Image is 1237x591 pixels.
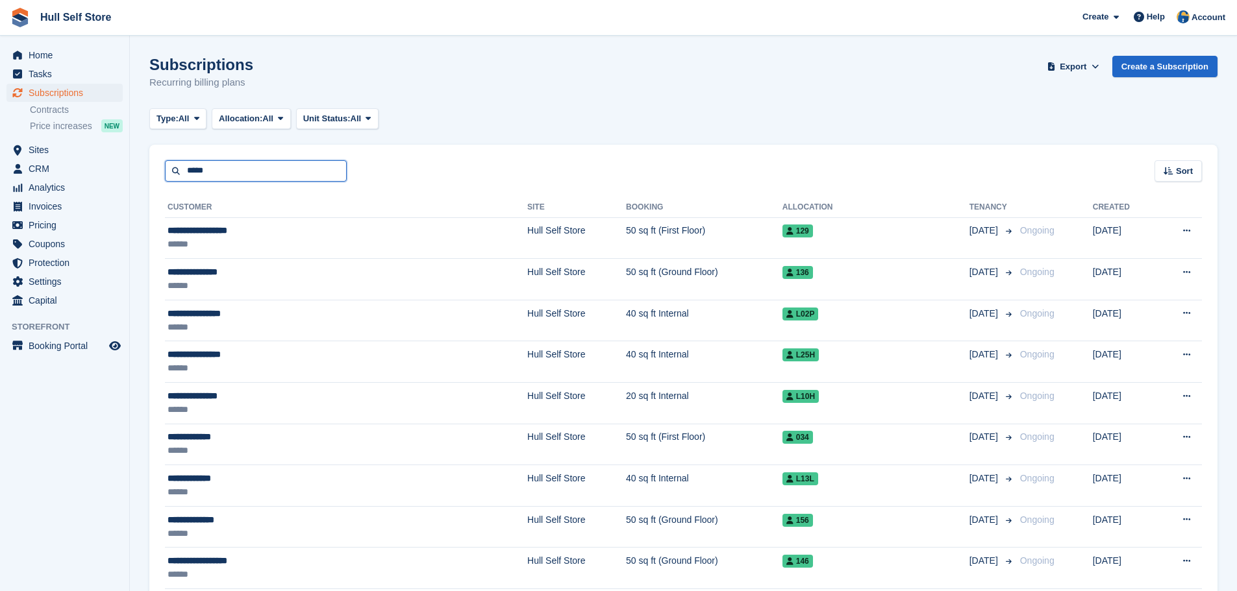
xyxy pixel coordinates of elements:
[1147,10,1165,23] span: Help
[782,224,813,237] span: 129
[6,337,123,355] a: menu
[1093,217,1156,259] td: [DATE]
[156,112,179,125] span: Type:
[29,160,106,178] span: CRM
[969,472,1001,485] span: [DATE]
[107,338,123,354] a: Preview store
[6,141,123,159] a: menu
[626,548,782,589] td: 50 sq ft (Ground Floor)
[6,65,123,83] a: menu
[1045,56,1102,77] button: Export
[1020,391,1055,401] span: Ongoing
[165,197,527,218] th: Customer
[782,308,819,320] span: L02P
[30,120,92,132] span: Price increases
[527,424,626,465] td: Hull Self Store
[29,235,106,253] span: Coupons
[1020,555,1055,566] span: Ongoing
[626,506,782,548] td: 50 sq ft (Ground Floor)
[6,84,123,102] a: menu
[1020,431,1055,442] span: Ongoing
[782,555,813,568] span: 146
[1093,300,1156,341] td: [DATE]
[149,108,206,130] button: Type: All
[296,108,379,130] button: Unit Status: All
[782,348,819,361] span: L25H
[1112,56,1218,77] a: Create a Subscription
[1093,424,1156,465] td: [DATE]
[149,56,253,73] h1: Subscriptions
[29,337,106,355] span: Booking Portal
[527,259,626,300] td: Hull Self Store
[527,506,626,548] td: Hull Self Store
[969,197,1015,218] th: Tenancy
[969,307,1001,320] span: [DATE]
[626,341,782,383] td: 40 sq ft Internal
[626,383,782,424] td: 20 sq ft Internal
[1093,506,1156,548] td: [DATE]
[626,217,782,259] td: 50 sq ft (First Floor)
[29,46,106,64] span: Home
[6,160,123,178] a: menu
[969,265,1001,279] span: [DATE]
[527,548,626,589] td: Hull Self Store
[1093,259,1156,300] td: [DATE]
[29,84,106,102] span: Subscriptions
[219,112,262,125] span: Allocation:
[35,6,116,28] a: Hull Self Store
[969,224,1001,237] span: [DATE]
[6,235,123,253] a: menu
[29,216,106,234] span: Pricing
[30,104,123,116] a: Contracts
[1020,349,1055,359] span: Ongoing
[1176,165,1193,178] span: Sort
[527,217,626,259] td: Hull Self Store
[626,197,782,218] th: Booking
[29,178,106,197] span: Analytics
[782,197,969,218] th: Allocation
[29,272,106,291] span: Settings
[149,75,253,90] p: Recurring billing plans
[626,424,782,465] td: 50 sq ft (First Floor)
[1093,197,1156,218] th: Created
[626,300,782,341] td: 40 sq ft Internal
[6,216,123,234] a: menu
[969,348,1001,361] span: [DATE]
[1060,60,1086,73] span: Export
[782,472,818,485] span: L13L
[782,514,813,527] span: 156
[29,65,106,83] span: Tasks
[29,141,106,159] span: Sites
[527,383,626,424] td: Hull Self Store
[6,197,123,215] a: menu
[626,259,782,300] td: 50 sq ft (Ground Floor)
[1020,473,1055,483] span: Ongoing
[1093,465,1156,507] td: [DATE]
[969,430,1001,444] span: [DATE]
[527,197,626,218] th: Site
[527,341,626,383] td: Hull Self Store
[1082,10,1108,23] span: Create
[212,108,291,130] button: Allocation: All
[10,8,30,27] img: stora-icon-8386f47178a22dfd0bd8f6a31ec36ba5ce8667c1dd55bd0f319d3a0aa187defe.svg
[6,254,123,272] a: menu
[179,112,190,125] span: All
[1192,11,1225,24] span: Account
[1093,548,1156,589] td: [DATE]
[101,119,123,132] div: NEW
[1093,341,1156,383] td: [DATE]
[782,431,813,444] span: 034
[1020,267,1055,277] span: Ongoing
[30,119,123,133] a: Price increases NEW
[262,112,273,125] span: All
[527,465,626,507] td: Hull Self Store
[1020,225,1055,235] span: Ongoing
[626,465,782,507] td: 40 sq ft Internal
[969,554,1001,568] span: [DATE]
[782,390,819,403] span: L10H
[351,112,362,125] span: All
[6,291,123,309] a: menu
[969,389,1001,403] span: [DATE]
[29,197,106,215] span: Invoices
[1020,308,1055,319] span: Ongoing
